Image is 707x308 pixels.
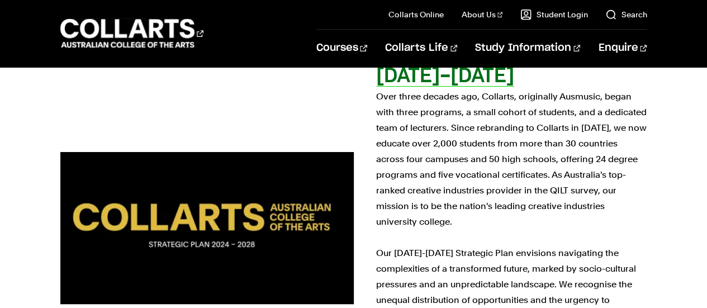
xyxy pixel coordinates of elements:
div: Go to homepage [60,17,203,49]
a: Student Login [520,9,587,20]
a: Collarts Online [388,9,444,20]
a: Enquire [598,30,647,67]
a: Search [605,9,647,20]
a: About Us [462,9,503,20]
a: Study Information [475,30,580,67]
a: Collarts Life [385,30,457,67]
a: Courses [316,30,367,67]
